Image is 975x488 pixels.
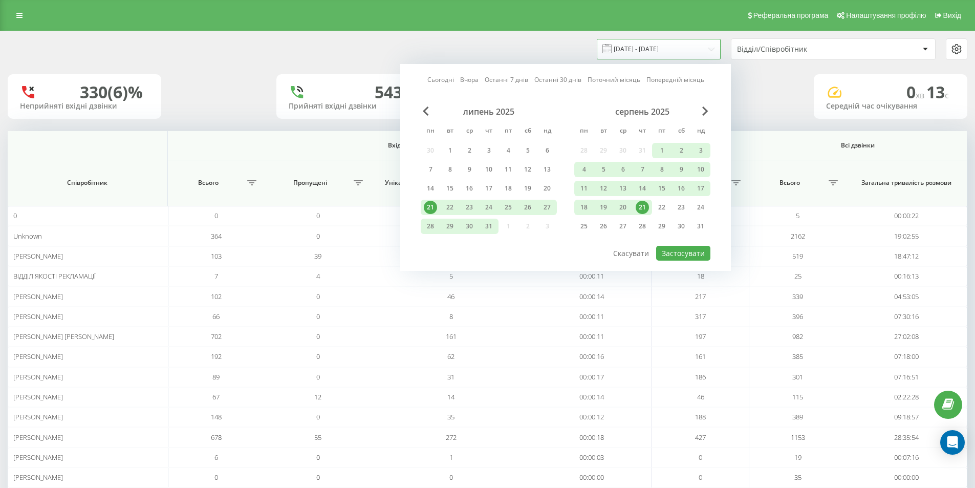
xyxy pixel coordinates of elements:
span: 385 [792,352,803,361]
div: 4 [577,163,591,176]
div: 23 [675,201,688,214]
div: 26 [521,201,534,214]
span: 35 [794,473,801,482]
div: ср 13 серп 2025 р. [613,181,633,196]
abbr: середа [615,124,631,139]
div: пн 25 серп 2025 р. [574,219,594,234]
div: чт 28 серп 2025 р. [633,219,652,234]
div: сб 26 лип 2025 р. [518,200,537,215]
div: нд 10 серп 2025 р. [691,162,710,177]
div: нд 13 лип 2025 р. [537,162,557,177]
div: липень 2025 [421,107,557,117]
div: вт 15 лип 2025 р. [440,181,460,196]
div: 21 [424,201,437,214]
div: сб 23 серп 2025 р. [671,200,691,215]
span: Унікальні, тривалість розмови > Х сек. [376,179,510,187]
a: Вчора [460,75,479,84]
span: [PERSON_NAME] [13,372,63,381]
div: ср 20 серп 2025 р. [613,200,633,215]
span: 0 [449,473,453,482]
div: 13 [616,182,630,195]
div: 14 [636,182,649,195]
span: Реферальна програма [753,11,829,19]
div: пт 18 лип 2025 р. [499,181,518,196]
div: вт 19 серп 2025 р. [594,200,613,215]
span: 301 [792,372,803,381]
td: 07:18:00 [846,347,967,367]
div: ср 16 лип 2025 р. [460,181,479,196]
span: 12 [314,392,321,401]
div: сб 9 серп 2025 р. [671,162,691,177]
span: Співробітник [20,179,155,187]
span: 396 [792,312,803,321]
abbr: п’ятниця [501,124,516,139]
span: 0 [316,292,320,301]
div: 27 [616,220,630,233]
span: 982 [792,332,803,341]
span: [PERSON_NAME] [13,251,63,261]
span: 0 [316,372,320,381]
span: 1153 [791,433,805,442]
div: 30 [463,220,476,233]
div: 10 [482,163,495,176]
span: 102 [211,292,222,301]
div: 14 [424,182,437,195]
a: Сьогодні [427,75,454,84]
td: 04:53:05 [846,286,967,306]
div: чт 3 лип 2025 р. [479,143,499,158]
div: сб 5 лип 2025 р. [518,143,537,158]
div: 1 [443,144,457,157]
div: нд 6 лип 2025 р. [537,143,557,158]
div: 20 [616,201,630,214]
td: 00:00:16 [531,347,653,367]
div: пт 8 серп 2025 р. [652,162,671,177]
span: Previous Month [423,107,429,116]
span: 317 [695,312,706,321]
span: 39 [314,251,321,261]
div: 330 (6)% [80,82,143,102]
span: [PERSON_NAME] [PERSON_NAME] [13,332,114,341]
div: 11 [577,182,591,195]
span: 0 [316,352,320,361]
div: 3 [694,144,707,157]
span: 0 [214,211,218,220]
div: 12 [521,163,534,176]
div: 1 [655,144,668,157]
span: 0 [699,453,702,462]
div: сб 12 лип 2025 р. [518,162,537,177]
div: 30 [675,220,688,233]
div: ср 23 лип 2025 р. [460,200,479,215]
span: 161 [695,352,706,361]
td: 07:30:16 [846,307,967,327]
div: 2 [463,144,476,157]
td: 00:00:03 [531,448,653,468]
div: чт 31 лип 2025 р. [479,219,499,234]
span: 0 [316,332,320,341]
div: 10 [694,163,707,176]
span: 6 [214,453,218,462]
div: пт 29 серп 2025 р. [652,219,671,234]
td: 28:35:54 [846,427,967,447]
div: чт 14 серп 2025 р. [633,181,652,196]
div: 27 [540,201,554,214]
div: 29 [655,220,668,233]
abbr: неділя [539,124,555,139]
div: 31 [482,220,495,233]
span: [PERSON_NAME] [13,473,63,482]
div: нд 27 лип 2025 р. [537,200,557,215]
span: 519 [792,251,803,261]
span: 272 [446,433,457,442]
div: 28 [424,220,437,233]
abbr: четвер [481,124,496,139]
td: 27:02:08 [846,327,967,347]
span: 46 [697,392,704,401]
span: 0 [316,231,320,241]
div: 21 [636,201,649,214]
span: 186 [695,372,706,381]
td: 09:18:57 [846,407,967,427]
span: 0 [316,211,320,220]
div: вт 26 серп 2025 р. [594,219,613,234]
div: 5 [521,144,534,157]
div: 31 [694,220,707,233]
td: 07:16:51 [846,367,967,387]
